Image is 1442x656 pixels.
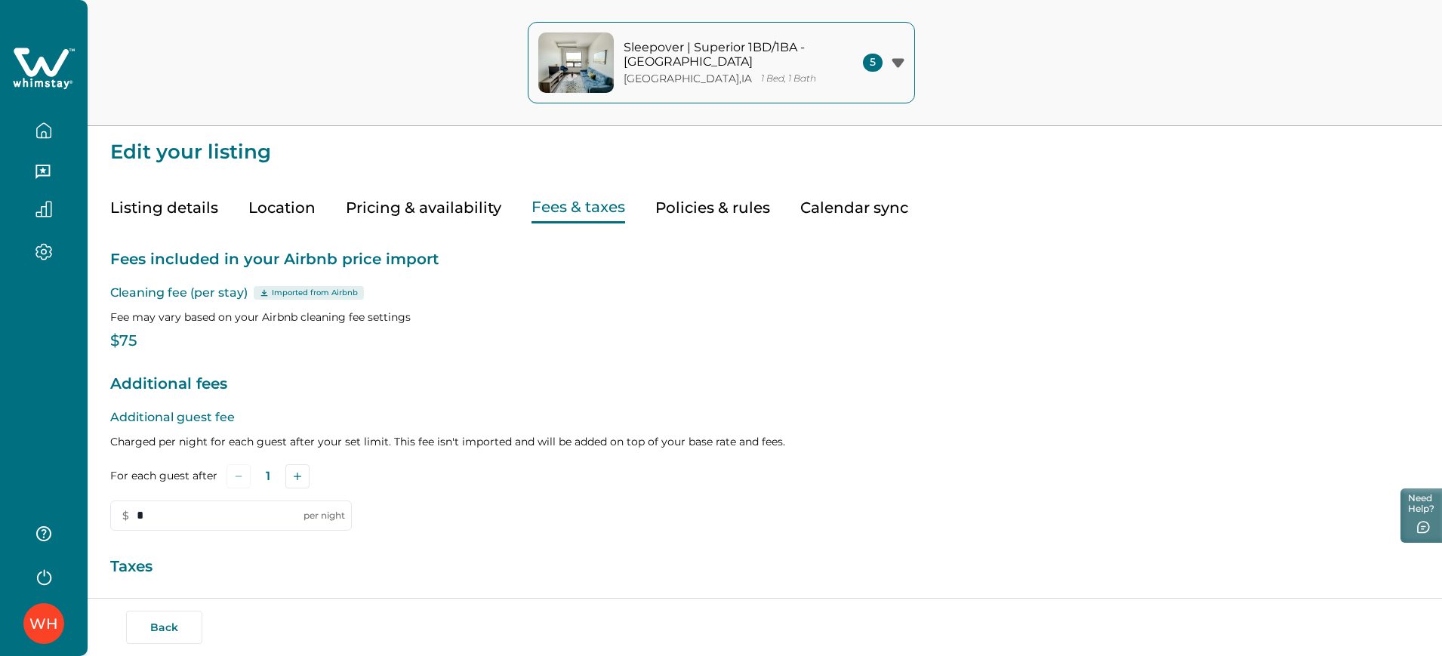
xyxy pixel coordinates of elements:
button: Add [285,464,310,488]
p: Fees included in your Airbnb price import [110,248,1419,272]
p: 1 Bed, 1 Bath [761,73,816,85]
p: Applies to nightly price + all fees. Whimstay will collect this tax from guests and pass it to yo... [110,596,1419,641]
p: Fee may vary based on your Airbnb cleaning fee settings [110,310,1419,325]
button: Fees & taxes [532,192,625,223]
button: Location [248,192,316,223]
p: Sleepover | Superior 1BD/1BA - [GEOGRAPHIC_DATA] [624,40,827,69]
img: property-cover [538,32,614,93]
button: Policies & rules [655,192,770,223]
p: $75 [110,334,1419,349]
div: Whimstay Host [29,605,58,642]
p: Additional guest fee [110,408,1419,427]
button: property-coverSleepover | Superior 1BD/1BA - [GEOGRAPHIC_DATA][GEOGRAPHIC_DATA],IA1 Bed, 1 Bath5 [528,22,915,103]
p: Edit your listing [110,126,1419,162]
button: Calendar sync [800,192,908,223]
button: Subtract [226,464,251,488]
button: Back [126,611,202,644]
button: Listing details [110,192,218,223]
p: Additional fees [110,372,1419,396]
p: 1 [266,469,270,484]
span: 5 [863,54,883,72]
p: [GEOGRAPHIC_DATA] , IA [624,72,752,85]
p: Taxes [110,555,1419,579]
button: Pricing & availability [346,192,501,223]
p: Cleaning fee (per stay) [110,284,1419,302]
p: Charged per night for each guest after your set limit. This fee isn't imported and will be added ... [110,434,1419,449]
label: For each guest after [110,468,217,484]
p: Imported from Airbnb [272,287,358,299]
